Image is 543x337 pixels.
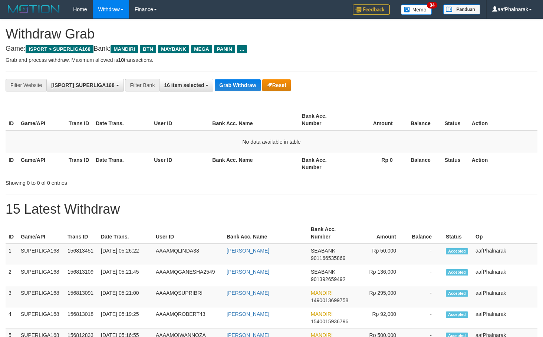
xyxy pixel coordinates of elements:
[191,45,212,53] span: MEGA
[153,307,224,328] td: AAAAMQROBERT43
[446,248,468,254] span: Accepted
[311,255,345,261] span: Copy 901166535869 to clipboard
[66,153,93,174] th: Trans ID
[473,223,537,244] th: Op
[18,286,65,307] td: SUPERLIGA168
[311,269,335,275] span: SEABANK
[353,244,407,265] td: Rp 50,000
[6,153,18,174] th: ID
[443,4,480,14] img: panduan.png
[6,79,46,91] div: Filter Website
[6,45,537,53] h4: Game: Bank:
[151,109,209,130] th: User ID
[153,286,224,307] td: AAAAMQSUPRIBRI
[6,307,18,328] td: 4
[93,109,151,130] th: Date Trans.
[93,153,151,174] th: Date Trans.
[347,109,404,130] th: Amount
[401,4,432,15] img: Button%20Memo.svg
[18,223,65,244] th: Game/API
[18,153,66,174] th: Game/API
[140,45,156,53] span: BTN
[18,109,66,130] th: Game/API
[473,265,537,286] td: aafPhalnarak
[299,153,347,174] th: Bank Acc. Number
[353,4,390,15] img: Feedback.jpg
[164,82,204,88] span: 16 item selected
[118,57,124,63] strong: 10
[443,223,473,244] th: Status
[407,265,443,286] td: -
[227,269,269,275] a: [PERSON_NAME]
[6,176,221,187] div: Showing 0 to 0 of 0 entries
[473,307,537,328] td: aafPhalnarak
[214,45,235,53] span: PANIN
[353,286,407,307] td: Rp 295,000
[111,45,138,53] span: MANDIRI
[227,248,269,254] a: [PERSON_NAME]
[18,244,65,265] td: SUPERLIGA168
[65,286,98,307] td: 156813091
[6,27,537,41] h1: Withdraw Grab
[65,307,98,328] td: 156813018
[6,223,18,244] th: ID
[404,109,442,130] th: Balance
[65,223,98,244] th: Trans ID
[407,286,443,307] td: -
[442,109,469,130] th: Status
[227,311,269,317] a: [PERSON_NAME]
[153,244,224,265] td: AAAAMQLINDA38
[98,223,153,244] th: Date Trans.
[237,45,247,53] span: ...
[215,79,260,91] button: Grab Withdraw
[446,269,468,276] span: Accepted
[299,109,347,130] th: Bank Acc. Number
[153,223,224,244] th: User ID
[262,79,291,91] button: Reset
[353,265,407,286] td: Rp 136,000
[46,79,124,91] button: [ISPORT] SUPERLIGA168
[311,290,333,296] span: MANDIRI
[98,286,153,307] td: [DATE] 05:21:00
[6,56,537,64] p: Grab and process withdraw. Maximum allowed is transactions.
[469,153,537,174] th: Action
[446,290,468,297] span: Accepted
[6,109,18,130] th: ID
[66,109,93,130] th: Trans ID
[98,307,153,328] td: [DATE] 05:19:25
[311,248,335,254] span: SEABANK
[473,244,537,265] td: aafPhalnarak
[18,307,65,328] td: SUPERLIGA168
[98,265,153,286] td: [DATE] 05:21:45
[224,223,308,244] th: Bank Acc. Name
[65,265,98,286] td: 156813109
[308,223,353,244] th: Bank Acc. Number
[209,153,299,174] th: Bank Acc. Name
[6,130,537,153] td: No data available in table
[158,45,189,53] span: MAYBANK
[153,265,224,286] td: AAAAMQGANESHA2549
[311,276,345,282] span: Copy 901392659492 to clipboard
[6,244,18,265] td: 1
[469,109,537,130] th: Action
[18,265,65,286] td: SUPERLIGA168
[51,82,114,88] span: [ISPORT] SUPERLIGA168
[311,311,333,317] span: MANDIRI
[311,318,348,324] span: Copy 1540015936796 to clipboard
[407,244,443,265] td: -
[6,202,537,217] h1: 15 Latest Withdraw
[6,4,62,15] img: MOTION_logo.png
[159,79,213,91] button: 16 item selected
[442,153,469,174] th: Status
[427,2,437,9] span: 34
[353,223,407,244] th: Amount
[407,223,443,244] th: Balance
[209,109,299,130] th: Bank Acc. Name
[26,45,93,53] span: ISPORT > SUPERLIGA168
[6,265,18,286] td: 2
[404,153,442,174] th: Balance
[98,244,153,265] td: [DATE] 05:26:22
[65,244,98,265] td: 156813451
[446,311,468,318] span: Accepted
[353,307,407,328] td: Rp 92,000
